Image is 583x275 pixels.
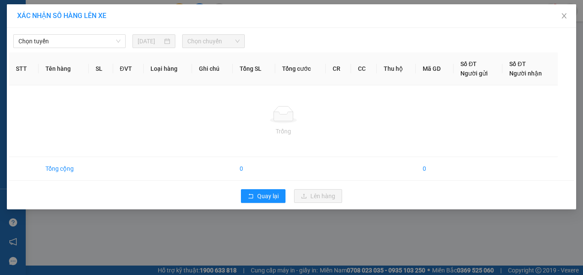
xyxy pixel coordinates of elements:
span: Quay lại [257,191,279,201]
span: Người gửi [460,70,488,77]
th: ĐVT [113,52,144,85]
span: Chọn tuyến [18,35,120,48]
th: Mã GD [416,52,454,85]
span: Số ĐT [460,60,477,67]
button: rollbackQuay lại [241,189,285,203]
th: CR [326,52,351,85]
span: Số ĐT [509,60,526,67]
button: Close [552,4,576,28]
td: Tổng cộng [39,157,89,181]
th: Loại hàng [144,52,192,85]
td: 0 [233,157,275,181]
th: CC [351,52,376,85]
th: STT [9,52,39,85]
span: Chọn chuyến [187,35,240,48]
th: Ghi chú [192,52,233,85]
th: SL [89,52,113,85]
td: 0 [416,157,454,181]
span: close [561,12,568,19]
div: Trống [16,127,551,136]
th: Tổng cước [275,52,326,85]
span: Người nhận [509,70,542,77]
th: Tên hàng [39,52,89,85]
button: uploadLên hàng [294,189,342,203]
input: 14/08/2025 [138,36,162,46]
span: XÁC NHẬN SỐ HÀNG LÊN XE [17,12,106,20]
th: Thu hộ [377,52,416,85]
th: Tổng SL [233,52,275,85]
span: rollback [248,193,254,200]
